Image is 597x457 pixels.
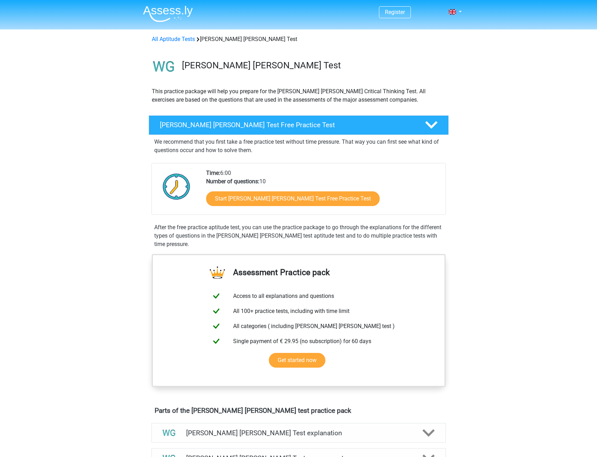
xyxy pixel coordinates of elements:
[151,223,446,248] div: After the free practice aptitude test, you can use the practice package to go through the explana...
[152,36,195,42] a: All Aptitude Tests
[186,429,411,437] h4: [PERSON_NAME] [PERSON_NAME] Test explanation
[146,115,452,135] a: [PERSON_NAME] [PERSON_NAME] Test Free Practice Test
[149,52,179,82] img: watson glaser test
[160,424,178,442] img: watson glaser test explanations
[385,9,405,15] a: Register
[159,169,194,204] img: Clock
[154,138,443,155] p: We recommend that you first take a free practice test without time pressure. That way you can fir...
[152,87,446,104] p: This practice package will help you prepare for the [PERSON_NAME] [PERSON_NAME] Critical Thinking...
[149,35,448,43] div: [PERSON_NAME] [PERSON_NAME] Test
[149,423,449,443] a: explanations [PERSON_NAME] [PERSON_NAME] Test explanation
[155,407,443,415] h4: Parts of the [PERSON_NAME] [PERSON_NAME] test practice pack
[143,6,193,22] img: Assessly
[182,60,443,71] h3: [PERSON_NAME] [PERSON_NAME] Test
[206,170,220,176] b: Time:
[206,178,259,185] b: Number of questions:
[206,191,380,206] a: Start [PERSON_NAME] [PERSON_NAME] Test Free Practice Test
[201,169,445,214] div: 6:00 10
[269,353,325,368] a: Get started now
[160,121,414,129] h4: [PERSON_NAME] [PERSON_NAME] Test Free Practice Test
